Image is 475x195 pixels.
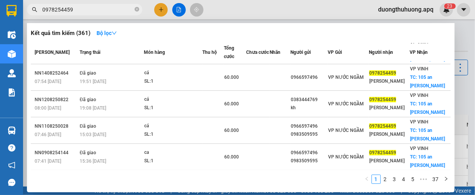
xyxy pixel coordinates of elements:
span: TC: 105 an [PERSON_NAME] [410,101,445,115]
div: 0966597496 [291,73,327,82]
span: notification [8,162,15,169]
a: 4 [400,175,408,183]
span: TC: 105 an [PERSON_NAME] [410,154,445,168]
span: 15:03 [DATE] [80,132,106,137]
span: 0978254459 [369,150,396,155]
li: Previous Page [362,175,372,184]
a: 5 [409,175,417,183]
div: [PERSON_NAME] [369,130,410,138]
span: TC: 105 an [PERSON_NAME] [410,128,445,142]
span: VP Nhận [410,50,428,55]
span: Chưa cước [246,50,269,55]
span: VP NƯỚC NGẦM [328,75,364,80]
button: right [442,175,451,184]
li: 4 [399,175,408,184]
span: left [365,177,369,181]
span: VP VINH [410,66,428,72]
span: close-circle [135,7,139,12]
span: 0978254459 [369,97,396,102]
span: [PERSON_NAME] [35,50,70,55]
img: warehouse-icon [8,69,16,77]
li: Next 5 Pages [418,175,430,184]
strong: Bộ lọc [97,30,117,36]
span: Người gửi [290,50,311,55]
input: Tìm tên, số ĐT hoặc mã đơn [42,5,133,14]
span: 07:41 [DATE] [35,158,61,164]
span: VP NƯỚC NGẦM [328,101,364,107]
span: down [112,30,117,36]
div: 0383444769 [291,96,327,104]
span: 19:08 [DATE] [80,105,106,111]
button: Bộ lọcdown [90,27,123,39]
span: Đã giao [80,123,96,129]
h3: Kết quả tìm kiếm ( 361 ) [31,29,90,37]
span: 19:51 [DATE] [80,79,106,84]
span: right [444,177,448,181]
span: Trạng thái [80,50,100,55]
div: NN1408252464 [35,69,77,77]
div: kh [291,104,327,112]
span: 15:36 [DATE] [80,158,106,164]
span: VP NƯỚC NGẦM [328,128,364,133]
a: 3 [390,175,399,183]
span: search [32,7,37,12]
span: Tổng cước [224,45,234,59]
span: VP VINH [410,146,428,151]
span: ••• [418,175,430,184]
li: 1 [372,175,381,184]
span: Đã giao [80,97,96,102]
span: VP VINH [410,119,428,125]
div: SL: 1 [144,77,202,86]
a: 1 [372,175,380,183]
div: cá [144,122,202,130]
div: [PERSON_NAME] [369,157,410,165]
span: Nhãn [270,50,280,55]
span: 60.000 [224,101,239,107]
span: 0978254459 [369,70,396,76]
span: 0978254459 [369,123,396,129]
div: ca [144,148,202,157]
div: cá [144,95,202,104]
li: 3 [390,175,399,184]
span: Thu hộ [202,50,217,55]
div: [PERSON_NAME] [369,77,410,85]
div: cá [144,69,202,77]
li: 37 [430,175,442,184]
span: close-circle [135,6,139,13]
img: warehouse-icon [8,127,16,135]
div: SL: 1 [144,130,202,139]
div: SL: 1 [144,104,202,112]
span: TC: 105 an [PERSON_NAME] [410,75,445,88]
li: 2 [381,175,390,184]
div: 0983509595 [291,130,327,138]
div: [PERSON_NAME] [369,104,410,112]
span: question-circle [8,144,15,152]
span: VP NƯỚC NGẦM [328,154,364,160]
div: NN1208250822 [35,96,77,104]
span: 08:00 [DATE] [35,105,61,111]
span: VP VINH [410,93,428,98]
div: 0966597496 [291,149,327,157]
div: 0983509595 [291,157,327,165]
div: 0966597496 [291,122,327,130]
li: 5 [408,175,418,184]
div: NN0908254144 [35,149,77,157]
span: Món hàng [144,50,165,55]
img: warehouse-icon [8,31,16,39]
span: 60.000 [224,154,239,160]
span: 07:54 [DATE] [35,79,61,84]
li: Next Page [442,175,451,184]
span: Người nhận [369,50,393,55]
div: SL: 1 [144,157,202,165]
div: NN1108250028 [35,122,77,130]
span: message [8,179,15,186]
span: 60.000 [224,128,239,133]
span: 60.000 [224,75,239,80]
a: 2 [381,175,390,183]
img: logo-vxr [7,5,17,17]
button: left [362,175,372,184]
img: warehouse-icon [8,50,16,58]
span: Đã giao [80,150,96,155]
img: solution-icon [8,88,16,97]
a: 37 [430,175,441,183]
